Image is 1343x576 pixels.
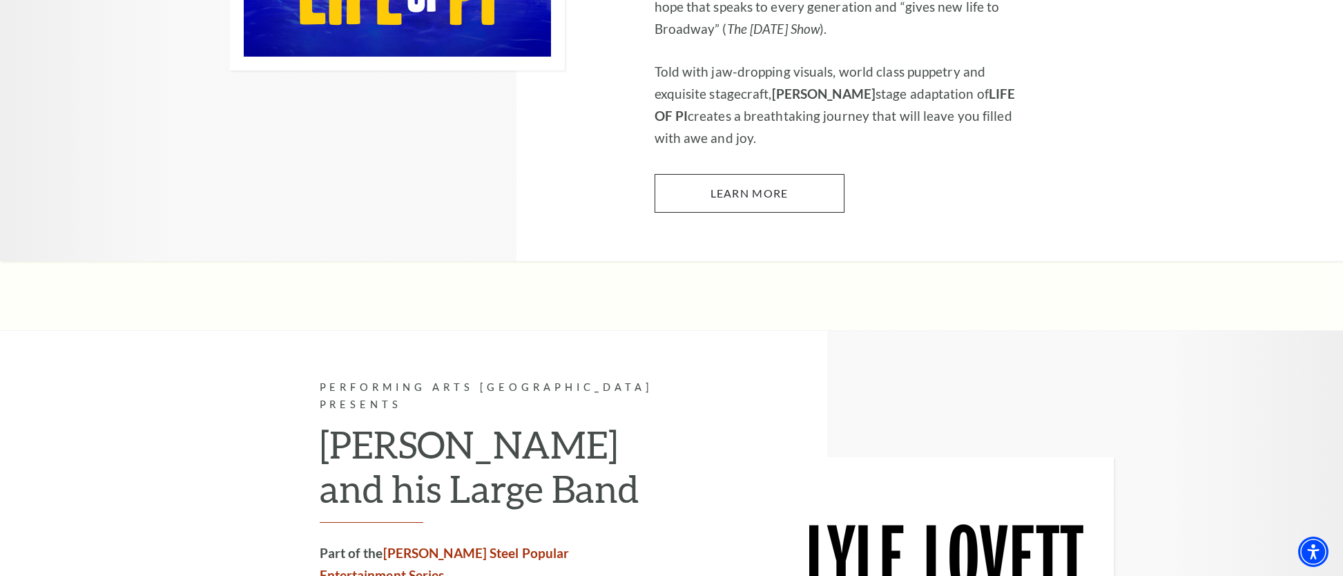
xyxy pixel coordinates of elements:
em: The [DATE] Show [727,21,820,37]
strong: [PERSON_NAME] [772,86,876,102]
p: Told with jaw-dropping visuals, world class puppetry and exquisite stagecraft, stage adaptation o... [655,61,1024,149]
div: Accessibility Menu [1298,537,1328,567]
h2: [PERSON_NAME] and his Large Band [320,422,689,524]
p: Performing Arts [GEOGRAPHIC_DATA] Presents [320,379,689,414]
a: Learn More Life of Pi [655,174,844,213]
